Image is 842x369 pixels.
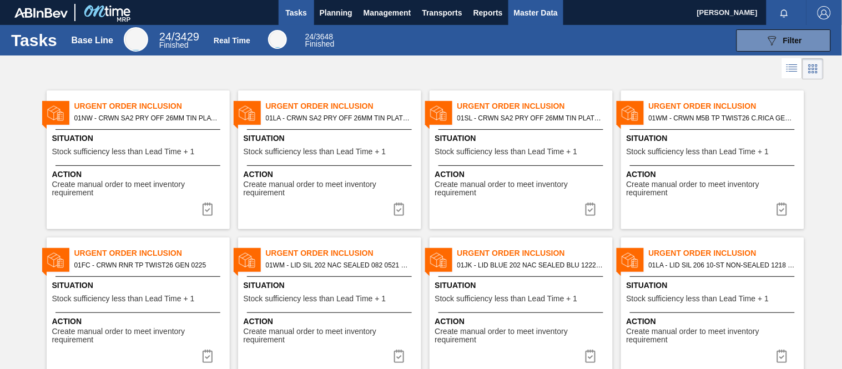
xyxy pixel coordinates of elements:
img: icon-task complete [775,203,789,216]
span: Create manual order to meet inventory requirement [627,180,801,198]
button: icon-task complete [386,198,412,220]
div: Base Line [72,36,114,46]
div: Complete task: 6938983 [194,198,221,220]
div: Card Vision [803,58,824,79]
span: Urgent Order Inclusion [649,100,804,112]
h1: Tasks [11,34,57,47]
span: Situation [627,280,801,291]
img: icon-task complete [201,203,214,216]
span: Action [244,169,419,180]
span: Stock sufficiency less than Lead Time + 1 [627,295,769,303]
span: Planning [320,6,352,19]
span: Action [52,169,227,180]
span: Create manual order to meet inventory requirement [52,327,227,345]
img: status [239,252,255,269]
div: Complete task: 6938985 [577,198,604,220]
button: icon-task complete [386,345,412,367]
button: icon-task complete [769,198,795,220]
span: / 3648 [305,32,334,41]
img: status [239,105,255,122]
div: Complete task: 6938986 [769,198,795,220]
span: Create manual order to meet inventory requirement [244,180,419,198]
span: Situation [627,133,801,144]
span: 01NW - CRWN SA2 PRY OFF 26MM TIN PLATE VS. TIN FREE [74,112,221,124]
div: Complete task: 6938987 [194,345,221,367]
button: icon-task complete [769,345,795,367]
span: Stock sufficiency less than Lead Time + 1 [244,295,386,303]
span: Urgent Order Inclusion [457,247,613,259]
img: icon-task complete [201,350,214,363]
span: Stock sufficiency less than Lead Time + 1 [435,295,578,303]
span: Tasks [284,6,309,19]
span: 01FC - CRWN RNR TP TWIST26 GEN 0225 [74,259,221,271]
span: Create manual order to meet inventory requirement [244,327,419,345]
span: 01JK - LID BLUE 202 NAC SEALED BLU 1222 MCC EPOXY [457,259,604,271]
button: Filter [737,29,831,52]
span: Stock sufficiency less than Lead Time + 1 [52,148,195,156]
span: Stock sufficiency less than Lead Time + 1 [52,295,195,303]
span: Urgent Order Inclusion [266,100,421,112]
button: icon-task complete [194,198,221,220]
span: Create manual order to meet inventory requirement [435,180,610,198]
span: 01WM - LID SIL 202 NAC SEALED 082 0521 RED DIE [266,259,412,271]
div: Base Line [124,27,148,52]
img: icon-task complete [584,350,597,363]
div: Complete task: 6938992 [769,345,795,367]
span: Reports [473,6,503,19]
span: Action [435,169,610,180]
span: Finished [305,39,335,48]
img: TNhmsLtSVTkK8tSr43FrP2fwEKptu5GPRR3wAAAABJRU5ErkJggg== [14,8,68,18]
span: Urgent Order Inclusion [74,100,230,112]
span: Situation [435,133,610,144]
span: Filter [783,36,802,45]
span: 24 [159,31,172,43]
img: status [430,252,447,269]
span: Urgent Order Inclusion [457,100,613,112]
span: Create manual order to meet inventory requirement [435,327,610,345]
span: Transports [422,6,462,19]
img: status [47,252,64,269]
div: Real Time [268,30,287,49]
span: Master Data [514,6,558,19]
span: Create manual order to meet inventory requirement [52,180,227,198]
img: icon-task complete [392,203,406,216]
span: / 3429 [159,31,199,43]
span: 01LA - CRWN SA2 PRY OFF 26MM TIN PLATE VS. TIN FREE [266,112,412,124]
img: Logout [818,6,831,19]
span: Action [52,316,227,327]
div: Complete task: 6938990 [386,345,412,367]
span: Situation [244,133,419,144]
img: status [622,252,638,269]
span: Management [364,6,411,19]
img: icon-task complete [584,203,597,216]
span: Finished [159,41,189,49]
span: Urgent Order Inclusion [266,247,421,259]
span: Urgent Order Inclusion [74,247,230,259]
span: Action [244,316,419,327]
span: Action [435,316,610,327]
button: icon-task complete [577,345,604,367]
div: Real Time [305,33,335,48]
span: Urgent Order Inclusion [649,247,804,259]
div: Real Time [214,36,250,45]
img: status [47,105,64,122]
div: Complete task: 6938991 [577,345,604,367]
button: icon-task complete [577,198,604,220]
span: Situation [244,280,419,291]
span: Action [627,316,801,327]
span: Action [627,169,801,180]
div: Base Line [159,32,199,49]
span: Situation [52,280,227,291]
button: Notifications [767,5,802,21]
div: Complete task: 6938984 [386,198,412,220]
span: Situation [52,133,227,144]
span: 01WM - CRWN M5B TP TWIST26 C.RICA GEN 0823 TWST [649,112,795,124]
span: Stock sufficiency less than Lead Time + 1 [244,148,386,156]
div: List Vision [782,58,803,79]
span: 24 [305,32,314,41]
img: icon-task complete [775,350,789,363]
img: status [622,105,638,122]
span: Stock sufficiency less than Lead Time + 1 [435,148,578,156]
span: Situation [435,280,610,291]
span: 01SL - CRWN SA2 PRY OFF 26MM TIN PLATE VS. TIN FREE [457,112,604,124]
